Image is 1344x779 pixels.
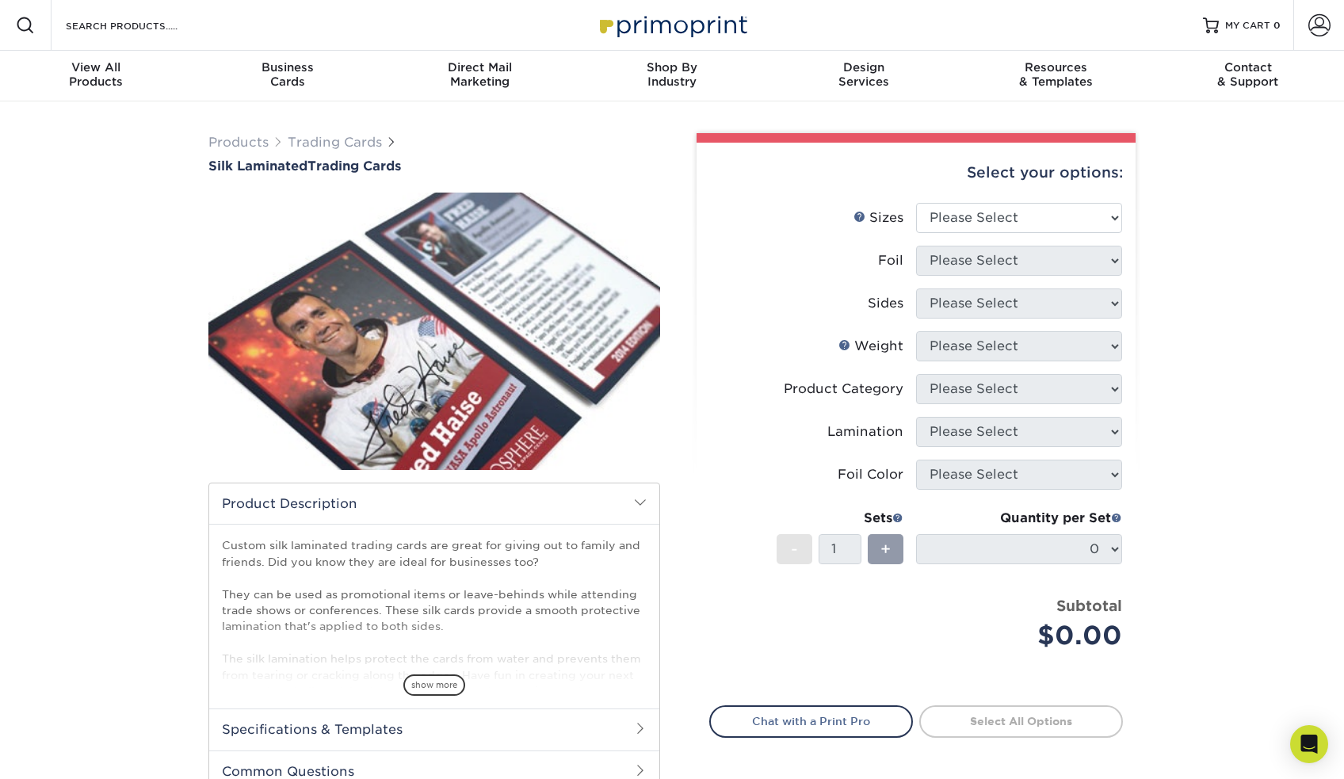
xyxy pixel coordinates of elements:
[192,51,384,101] a: BusinessCards
[208,158,660,174] a: Silk LaminatedTrading Cards
[868,294,903,313] div: Sides
[777,509,903,528] div: Sets
[784,380,903,399] div: Product Category
[827,422,903,441] div: Lamination
[1152,60,1344,89] div: & Support
[878,251,903,270] div: Foil
[208,158,660,174] h1: Trading Cards
[768,60,960,74] span: Design
[709,143,1123,203] div: Select your options:
[384,51,576,101] a: Direct MailMarketing
[960,51,1151,101] a: Resources& Templates
[1273,20,1281,31] span: 0
[960,60,1151,74] span: Resources
[576,60,768,89] div: Industry
[192,60,384,74] span: Business
[1152,60,1344,74] span: Contact
[576,51,768,101] a: Shop ByIndustry
[222,537,647,699] p: Custom silk laminated trading cards are great for giving out to family and friends. Did you know ...
[192,60,384,89] div: Cards
[928,617,1122,655] div: $0.00
[768,51,960,101] a: DesignServices
[209,483,659,524] h2: Product Description
[403,674,465,696] span: show more
[209,708,659,750] h2: Specifications & Templates
[1290,725,1328,763] div: Open Intercom Messenger
[64,16,219,35] input: SEARCH PRODUCTS.....
[1152,51,1344,101] a: Contact& Support
[384,60,576,74] span: Direct Mail
[960,60,1151,89] div: & Templates
[384,60,576,89] div: Marketing
[709,705,913,737] a: Chat with a Print Pro
[853,208,903,227] div: Sizes
[576,60,768,74] span: Shop By
[919,705,1123,737] a: Select All Options
[1225,19,1270,32] span: MY CART
[208,175,660,487] img: Silk Laminated 01
[208,158,307,174] span: Silk Laminated
[916,509,1122,528] div: Quantity per Set
[838,337,903,356] div: Weight
[208,135,269,150] a: Products
[791,537,798,561] span: -
[593,8,751,42] img: Primoprint
[288,135,382,150] a: Trading Cards
[838,465,903,484] div: Foil Color
[880,537,891,561] span: +
[768,60,960,89] div: Services
[1056,597,1122,614] strong: Subtotal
